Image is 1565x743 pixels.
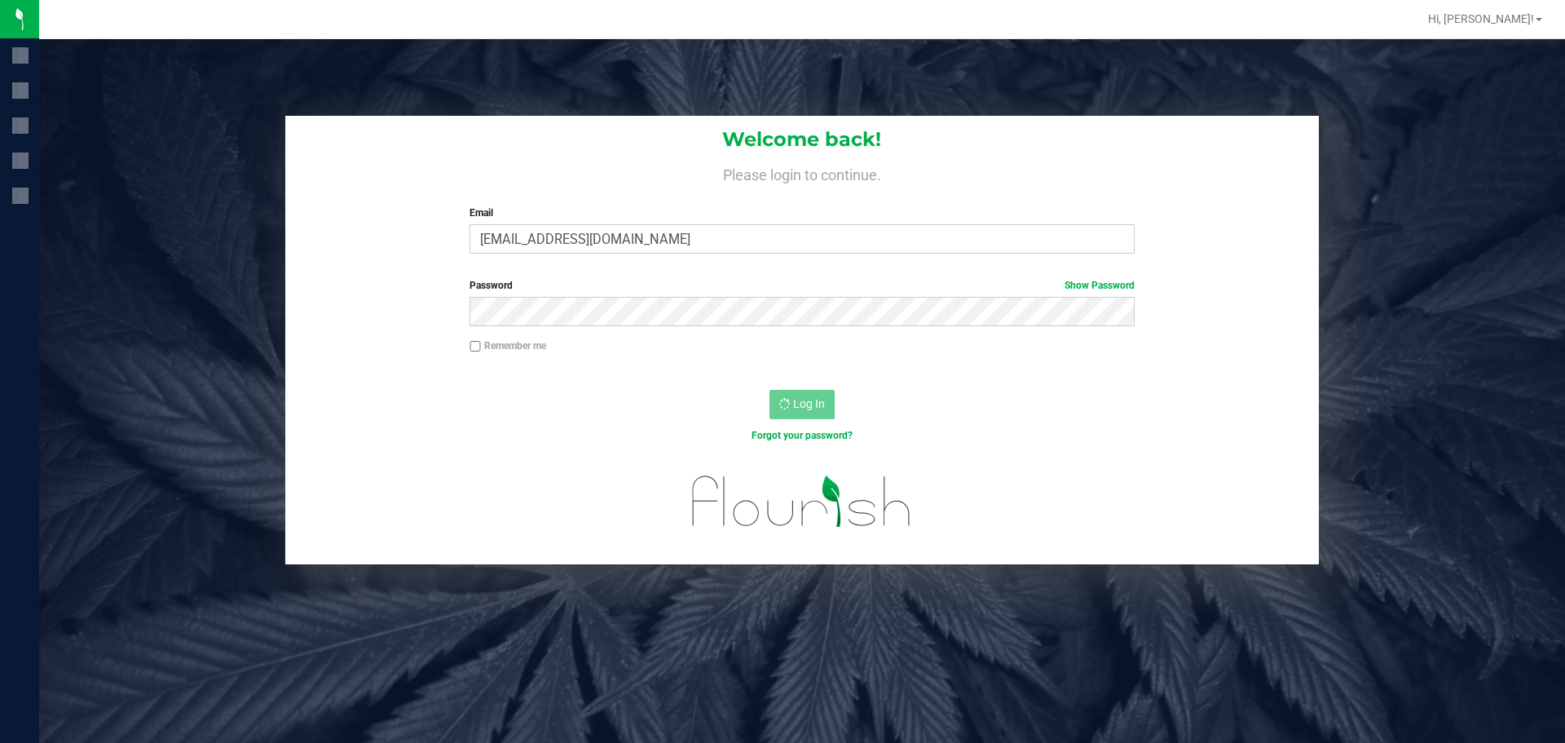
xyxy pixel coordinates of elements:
[1065,280,1135,291] a: Show Password
[769,390,835,419] button: Log In
[469,338,546,353] label: Remember me
[469,341,481,352] input: Remember me
[793,397,825,410] span: Log In
[469,280,513,291] span: Password
[672,460,931,543] img: flourish_logo.svg
[1428,12,1534,25] span: Hi, [PERSON_NAME]!
[285,129,1319,150] h1: Welcome back!
[469,206,1134,220] label: Email
[752,430,853,441] a: Forgot your password?
[285,163,1319,183] h4: Please login to continue.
